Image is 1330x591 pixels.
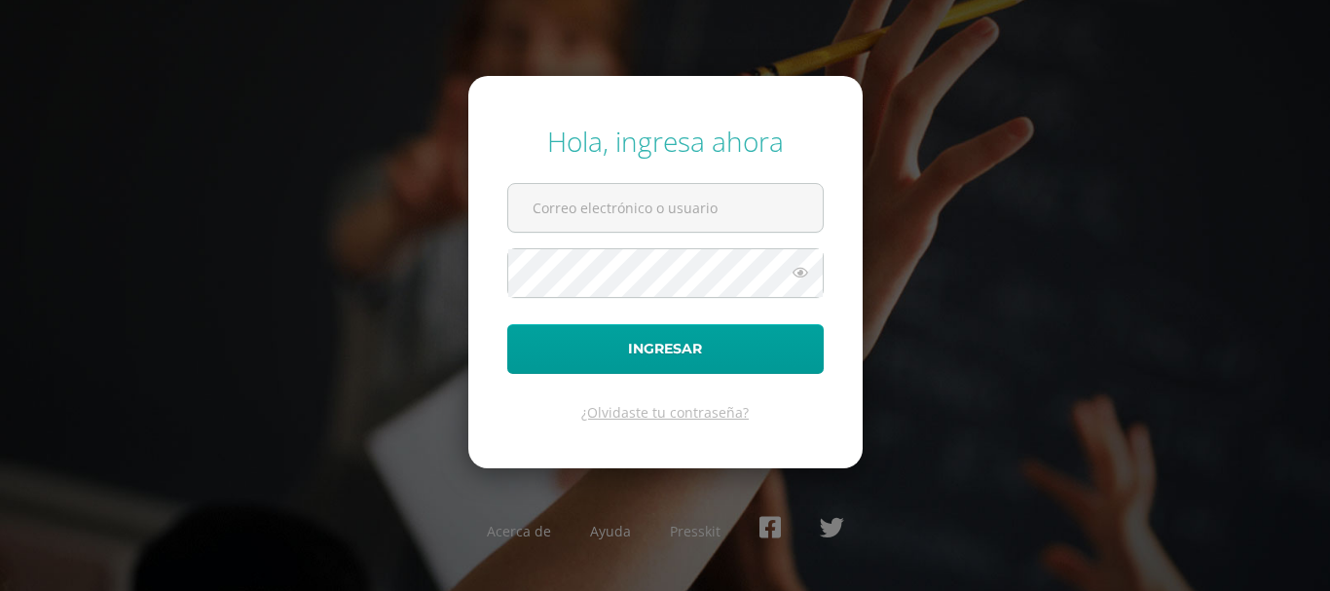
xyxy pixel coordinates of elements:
[507,123,824,160] div: Hola, ingresa ahora
[508,184,823,232] input: Correo electrónico o usuario
[670,522,720,540] a: Presskit
[507,324,824,374] button: Ingresar
[590,522,631,540] a: Ayuda
[487,522,551,540] a: Acerca de
[581,403,749,422] a: ¿Olvidaste tu contraseña?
